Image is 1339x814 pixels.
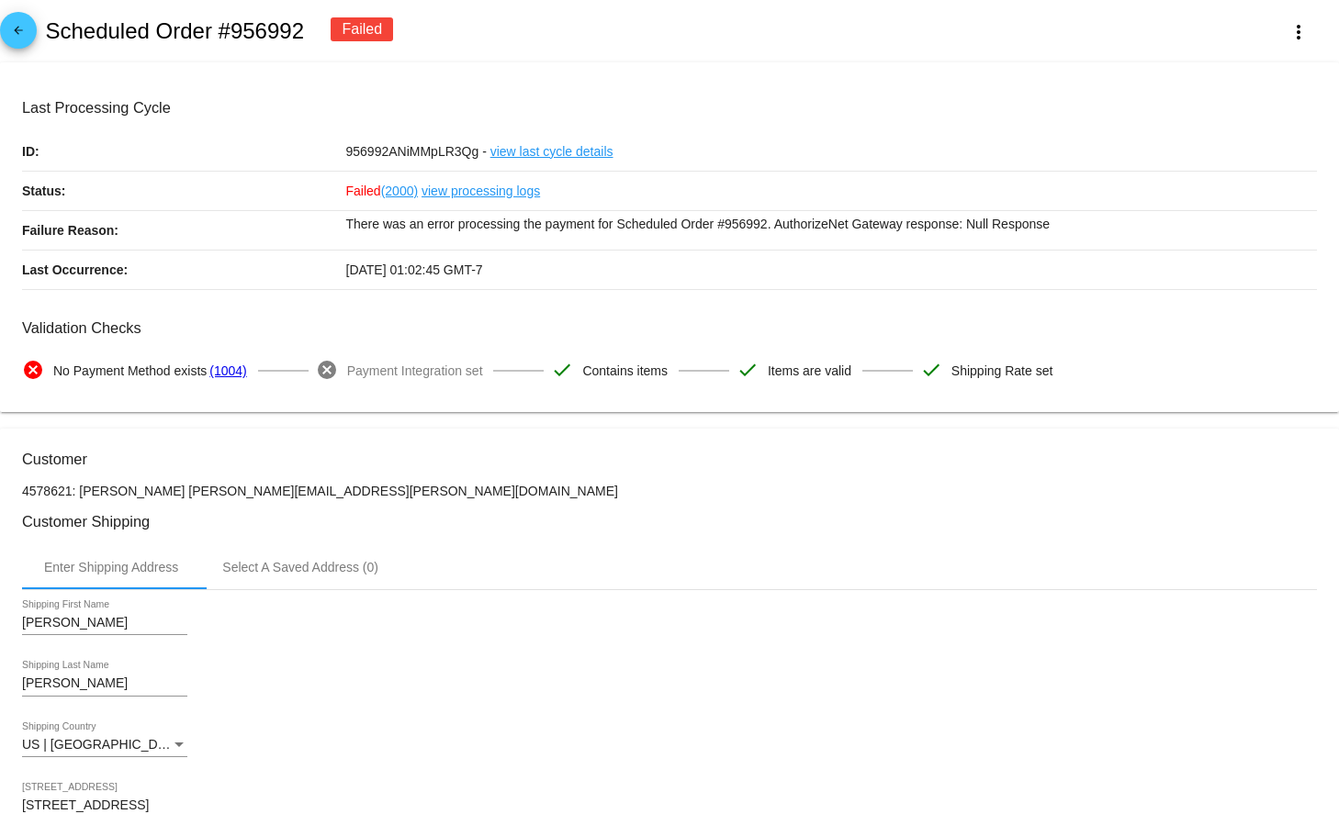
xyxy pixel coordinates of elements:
mat-icon: cancel [316,359,338,381]
span: US | [GEOGRAPHIC_DATA] [22,737,185,752]
span: Shipping Rate set [951,351,1053,390]
mat-icon: check [920,359,942,381]
input: Shipping Street 1 [22,798,1317,813]
p: ID: [22,132,346,171]
div: Failed [331,17,393,41]
span: Items are valid [768,351,851,390]
a: (2000) [381,172,418,210]
mat-icon: check [551,359,573,381]
p: Last Occurrence: [22,251,346,289]
mat-icon: more_vert [1288,21,1310,43]
div: Select A Saved Address (0) [222,560,378,574]
h3: Last Processing Cycle [22,99,1317,117]
span: No Payment Method exists [53,351,207,390]
h3: Customer [22,451,1317,468]
h3: Customer Shipping [22,513,1317,530]
p: Status: [22,172,346,210]
span: Failed [346,184,419,198]
div: Enter Shipping Address [44,560,178,574]
h3: Validation Checks [22,319,1317,337]
a: view last cycle details [490,132,613,171]
p: 4578621: [PERSON_NAME] [PERSON_NAME][EMAIL_ADDRESS][PERSON_NAME][DOMAIN_NAME] [22,484,1317,498]
mat-icon: cancel [22,359,44,381]
span: Contains items [582,351,668,390]
h2: Scheduled Order #956992 [45,18,304,44]
a: (1004) [209,351,246,390]
mat-icon: check [737,359,759,381]
input: Shipping Last Name [22,676,187,691]
mat-select: Shipping Country [22,738,187,753]
span: Payment Integration set [347,351,483,390]
span: 956992ANiMMpLR3Qg - [346,144,487,159]
p: There was an error processing the payment for Scheduled Order #956992. AuthorizeNet Gateway respo... [346,211,1318,237]
p: Failure Reason: [22,211,346,250]
span: [DATE] 01:02:45 GMT-7 [346,262,483,277]
a: view processing logs [422,172,540,210]
input: Shipping First Name [22,616,187,630]
mat-icon: arrow_back [7,24,29,46]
